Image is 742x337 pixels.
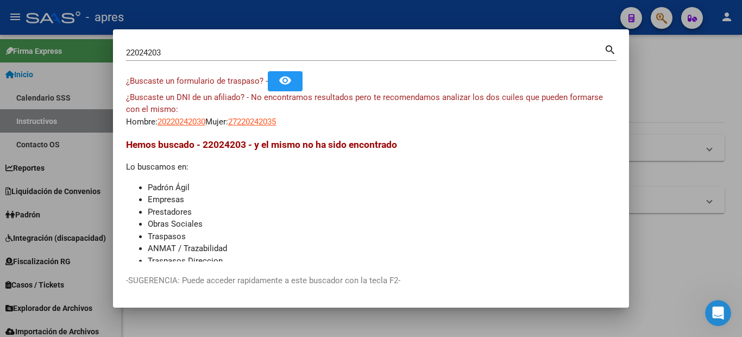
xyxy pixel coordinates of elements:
li: Obras Sociales [148,218,616,230]
span: 20220242030 [158,117,205,127]
span: Hemos buscado - 22024203 - y el mismo no ha sido encontrado [126,139,397,150]
li: ANMAT / Trazabilidad [148,242,616,255]
li: Padrón Ágil [148,182,616,194]
span: 27220242035 [228,117,276,127]
mat-icon: search [604,42,617,55]
li: Empresas [148,194,616,206]
li: Traspasos Direccion [148,255,616,267]
span: ¿Buscaste un DNI de un afiliado? - No encontramos resultados pero te recomendamos analizar los do... [126,92,603,115]
div: Lo buscamos en: [126,138,616,267]
span: ¿Buscaste un formulario de traspaso? - [126,76,268,86]
mat-icon: remove_red_eye [279,74,292,87]
li: Traspasos [148,230,616,243]
iframe: Intercom live chat [705,300,731,326]
li: Prestadores [148,206,616,219]
div: Hombre: Mujer: [126,91,616,128]
p: -SUGERENCIA: Puede acceder rapidamente a este buscador con la tecla F2- [126,274,616,287]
